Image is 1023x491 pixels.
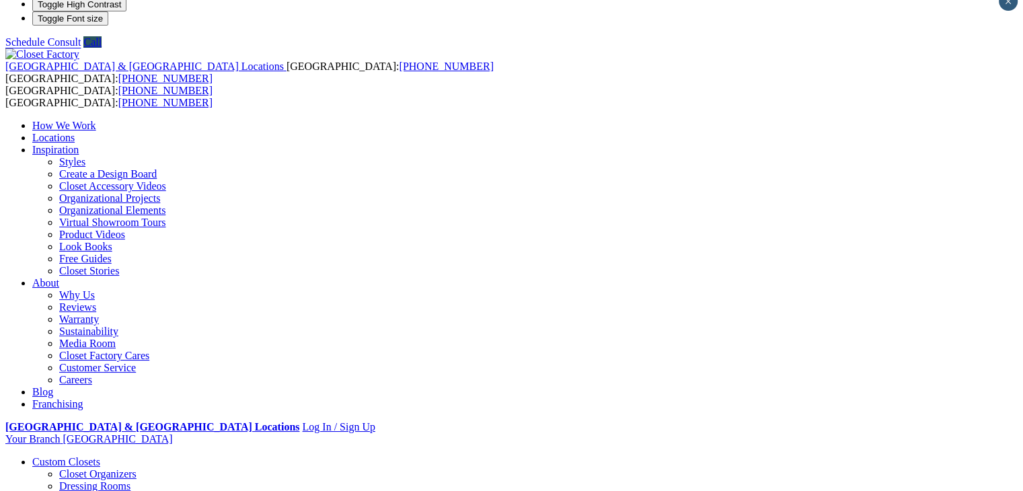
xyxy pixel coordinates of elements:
span: [GEOGRAPHIC_DATA] [63,433,172,445]
a: Closet Accessory Videos [59,180,166,192]
a: Look Books [59,241,112,252]
a: [PHONE_NUMBER] [118,85,213,96]
span: [GEOGRAPHIC_DATA]: [GEOGRAPHIC_DATA]: [5,85,213,108]
span: Your Branch [5,433,60,445]
a: Media Room [59,338,116,349]
a: Franchising [32,398,83,410]
a: Call [83,36,102,48]
a: Styles [59,156,85,167]
a: Virtual Showroom Tours [59,217,166,228]
span: Toggle Font size [38,13,103,24]
a: Create a Design Board [59,168,157,180]
a: [PHONE_NUMBER] [118,73,213,84]
a: [GEOGRAPHIC_DATA] & [GEOGRAPHIC_DATA] Locations [5,61,287,72]
a: Closet Factory Cares [59,350,149,361]
a: About [32,277,59,289]
a: Customer Service [59,362,136,373]
a: Closet Organizers [59,468,137,480]
a: Blog [32,386,53,398]
span: [GEOGRAPHIC_DATA]: [GEOGRAPHIC_DATA]: [5,61,494,84]
a: Inspiration [32,144,79,155]
img: Closet Factory [5,48,79,61]
a: Product Videos [59,229,125,240]
a: Custom Closets [32,456,100,467]
a: Why Us [59,289,95,301]
a: Organizational Elements [59,204,165,216]
a: Organizational Projects [59,192,160,204]
a: [GEOGRAPHIC_DATA] & [GEOGRAPHIC_DATA] Locations [5,421,299,432]
a: Log In / Sign Up [302,421,375,432]
a: Sustainability [59,326,118,337]
a: Free Guides [59,253,112,264]
a: Reviews [59,301,96,313]
a: [PHONE_NUMBER] [118,97,213,108]
a: Closet Stories [59,265,119,276]
a: [PHONE_NUMBER] [399,61,493,72]
a: Careers [59,374,92,385]
a: How We Work [32,120,96,131]
a: Schedule Consult [5,36,81,48]
span: [GEOGRAPHIC_DATA] & [GEOGRAPHIC_DATA] Locations [5,61,284,72]
a: Warranty [59,313,99,325]
a: Locations [32,132,75,143]
button: Toggle Font size [32,11,108,26]
a: Your Branch [GEOGRAPHIC_DATA] [5,433,173,445]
